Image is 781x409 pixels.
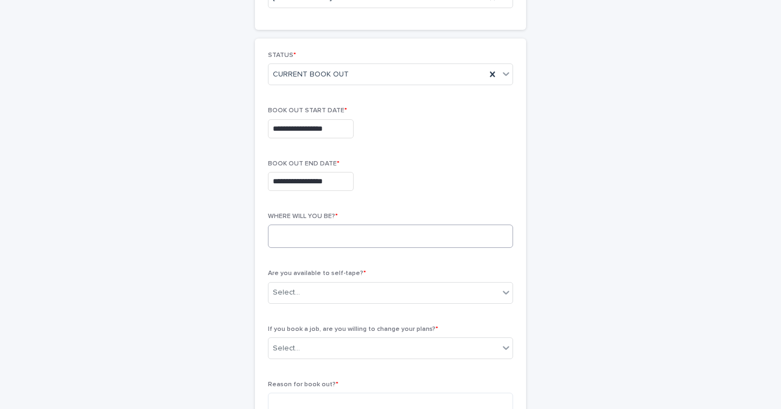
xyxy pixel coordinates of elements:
[268,107,347,114] span: BOOK OUT START DATE
[268,326,438,333] span: If you book a job, are you willing to change your plans?
[268,52,296,59] span: STATUS
[268,270,366,277] span: Are you available to self-tape?
[273,343,300,354] div: Select...
[268,161,340,167] span: BOOK OUT END DATE
[273,69,349,80] span: CURRENT BOOK OUT
[268,381,338,388] span: Reason for book out?
[268,213,338,220] span: WHERE WILL YOU BE?
[273,287,300,298] div: Select...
